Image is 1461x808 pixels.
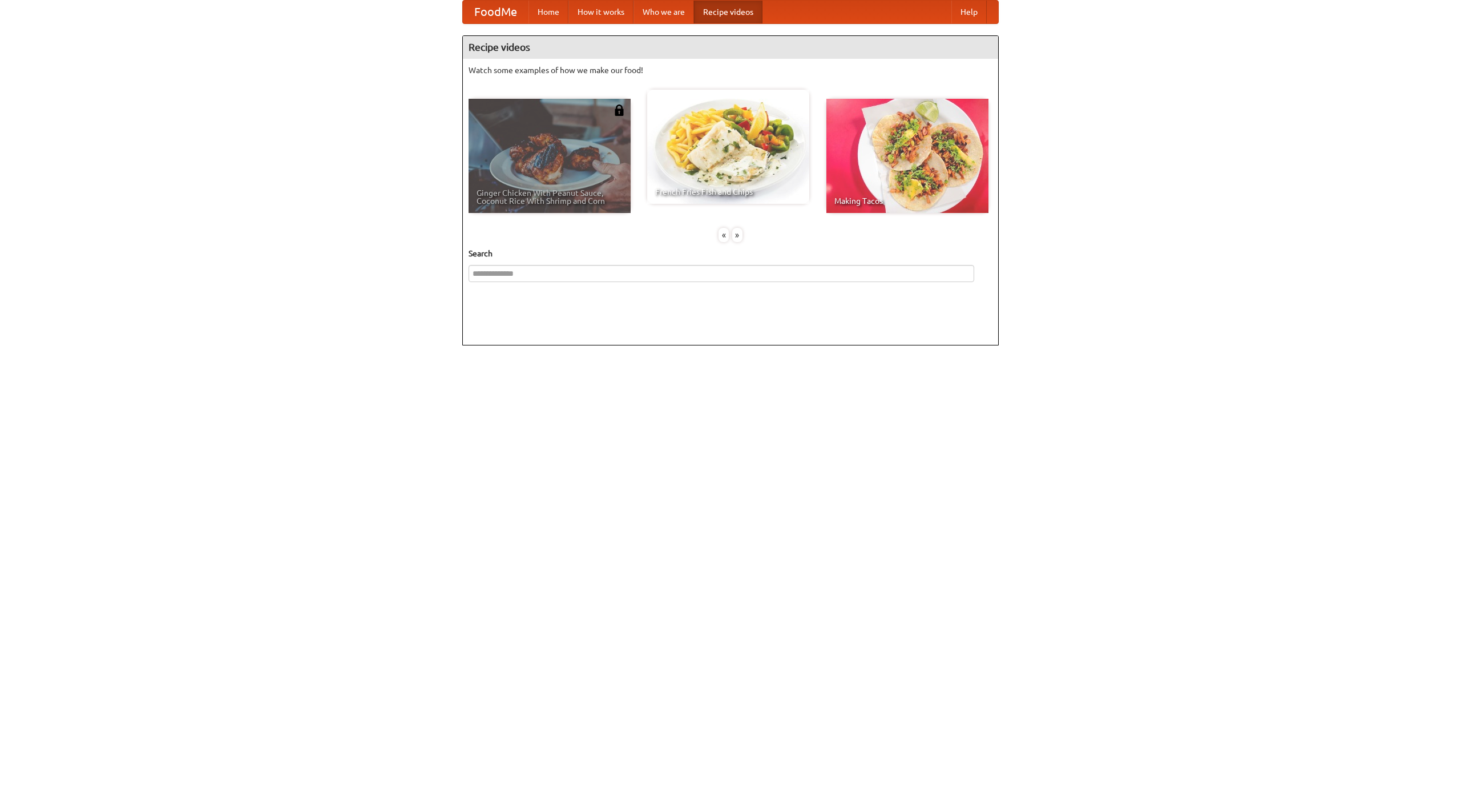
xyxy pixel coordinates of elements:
p: Watch some examples of how we make our food! [469,65,992,76]
a: Who we are [633,1,694,23]
a: Making Tacos [826,99,988,213]
h5: Search [469,248,992,259]
div: « [719,228,729,242]
h4: Recipe videos [463,36,998,59]
img: 483408.png [614,104,625,116]
a: Recipe videos [694,1,762,23]
span: French Fries Fish and Chips [655,188,801,196]
span: Making Tacos [834,197,980,205]
a: Help [951,1,987,23]
a: French Fries Fish and Chips [647,90,809,204]
a: How it works [568,1,633,23]
a: FoodMe [463,1,528,23]
a: Home [528,1,568,23]
div: » [732,228,742,242]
